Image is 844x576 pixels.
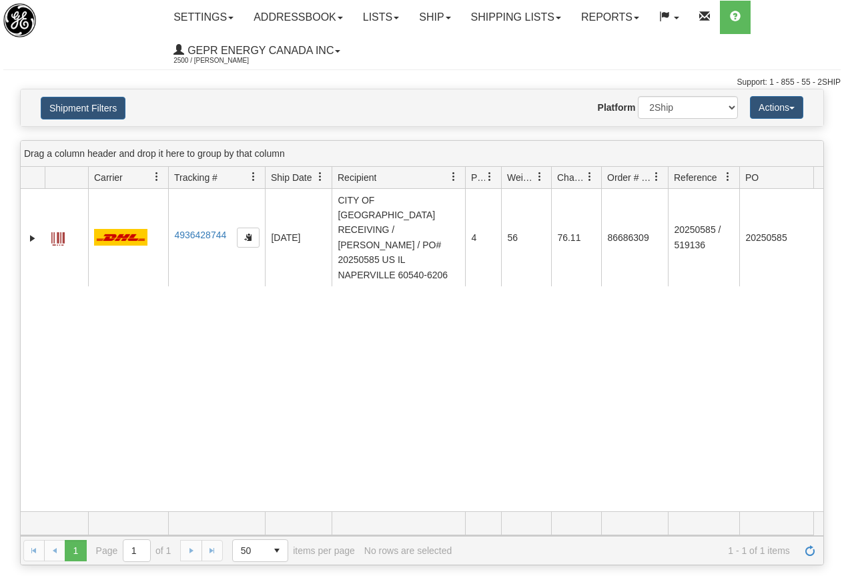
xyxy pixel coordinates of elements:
[3,3,36,37] img: logo2500.jpg
[51,226,65,248] a: Label
[265,167,332,189] th: Press ctrl + space to group
[88,167,168,189] th: Press ctrl + space to group
[739,189,828,286] td: 20250585
[163,34,350,67] a: GEPR Energy Canada Inc 2500 / [PERSON_NAME]
[813,220,843,356] iframe: chat widget
[739,167,828,189] th: Press ctrl + space to group
[3,77,841,88] div: Support: 1 - 855 - 55 - 2SHIP
[471,171,485,184] span: Packages
[332,167,465,189] th: Press ctrl + space to group
[353,1,409,34] a: Lists
[21,141,823,167] div: grid grouping header
[668,167,739,189] th: Press ctrl + space to group
[465,189,501,286] td: 4
[601,189,668,286] td: 86686309
[461,545,790,556] span: 1 - 1 of 1 items
[163,1,244,34] a: Settings
[309,166,332,188] a: Ship Date filter column settings
[244,1,353,34] a: Addressbook
[237,228,260,248] button: Copy to clipboard
[674,171,717,184] span: Reference
[174,230,226,240] a: 4936428744
[461,1,571,34] a: Shipping lists
[265,189,332,286] td: [DATE]
[799,540,821,561] a: Refresh
[338,171,376,184] span: Recipient
[598,101,636,114] label: Platform
[607,171,652,184] span: Order # / Ship Request #
[26,232,39,245] a: Expand
[551,189,601,286] td: 76.11
[41,97,125,119] button: Shipment Filters
[601,167,668,189] th: Press ctrl + space to group
[174,171,218,184] span: Tracking #
[123,540,150,561] input: Page 1
[465,167,501,189] th: Press ctrl + space to group
[645,166,668,188] a: Order # / Ship Request # filter column settings
[332,189,465,286] td: CITY OF [GEOGRAPHIC_DATA] RECEIVING / [PERSON_NAME] / PO# 20250585 US IL NAPERVILLE 60540-6206
[501,167,551,189] th: Press ctrl + space to group
[478,166,501,188] a: Packages filter column settings
[232,539,288,562] span: Page sizes drop down
[241,544,258,557] span: 50
[65,540,86,561] span: Page 1
[94,171,123,184] span: Carrier
[173,54,274,67] span: 2500 / [PERSON_NAME]
[364,545,452,556] div: No rows are selected
[571,1,649,34] a: Reports
[168,167,265,189] th: Press ctrl + space to group
[145,166,168,188] a: Carrier filter column settings
[717,166,739,188] a: Reference filter column settings
[668,189,739,286] td: 20250585 / 519136
[805,166,828,188] a: PO filter column settings
[750,96,803,119] button: Actions
[409,1,460,34] a: Ship
[528,166,551,188] a: Weight filter column settings
[507,171,535,184] span: Weight
[45,167,88,189] th: Press ctrl + space to group
[551,167,601,189] th: Press ctrl + space to group
[578,166,601,188] a: Charge filter column settings
[557,171,585,184] span: Charge
[94,229,147,246] img: 7 - DHL_Worldwide
[96,539,171,562] span: Page of 1
[266,540,288,561] span: select
[184,45,334,56] span: GEPR Energy Canada Inc
[745,171,759,184] span: PO
[442,166,465,188] a: Recipient filter column settings
[232,539,355,562] span: items per page
[242,166,265,188] a: Tracking # filter column settings
[501,189,551,286] td: 56
[271,171,312,184] span: Ship Date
